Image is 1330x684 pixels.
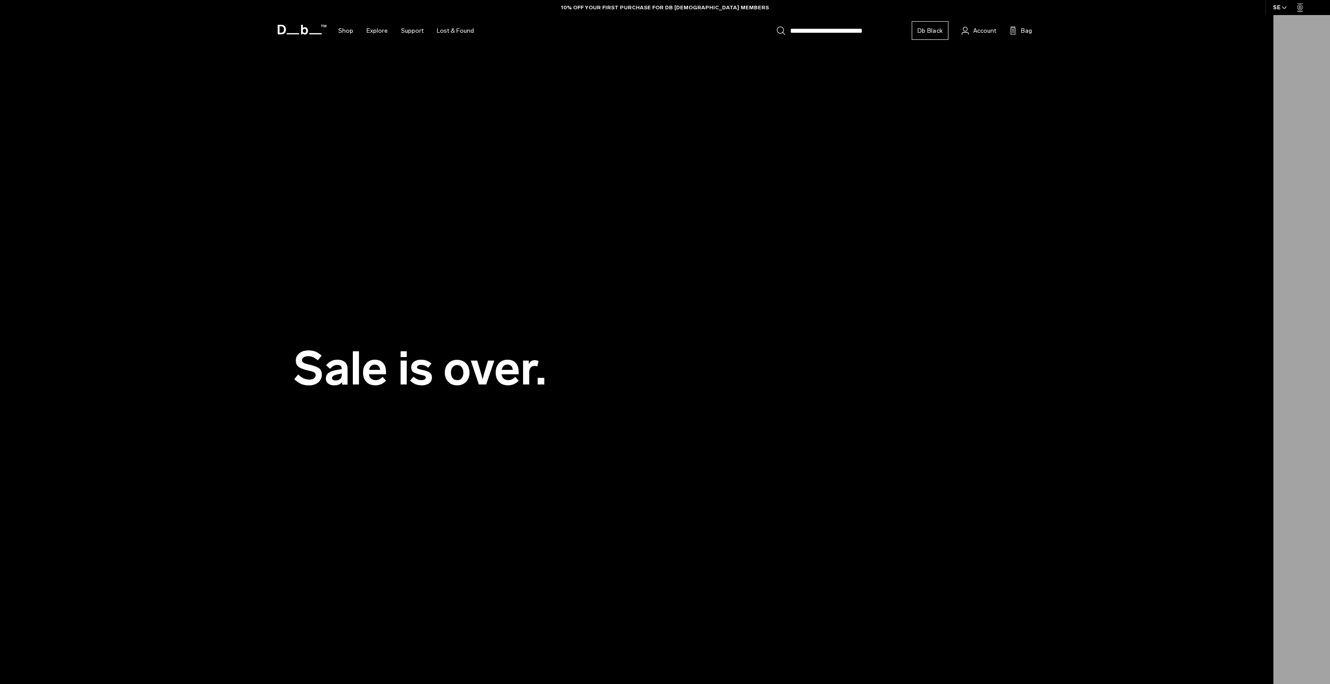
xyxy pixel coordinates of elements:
a: Support [401,15,424,46]
a: Account [962,25,996,36]
h2: Sale is over. [294,346,547,392]
span: Account [973,26,996,35]
a: 10% OFF YOUR FIRST PURCHASE FOR DB [DEMOGRAPHIC_DATA] MEMBERS [561,4,769,12]
a: Lost & Found [437,15,474,46]
a: Shop [338,15,353,46]
span: Bag [1021,26,1032,35]
button: Bag [1009,25,1032,36]
a: Explore [367,15,388,46]
a: Db Black [912,21,948,40]
nav: Main Navigation [332,15,481,46]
